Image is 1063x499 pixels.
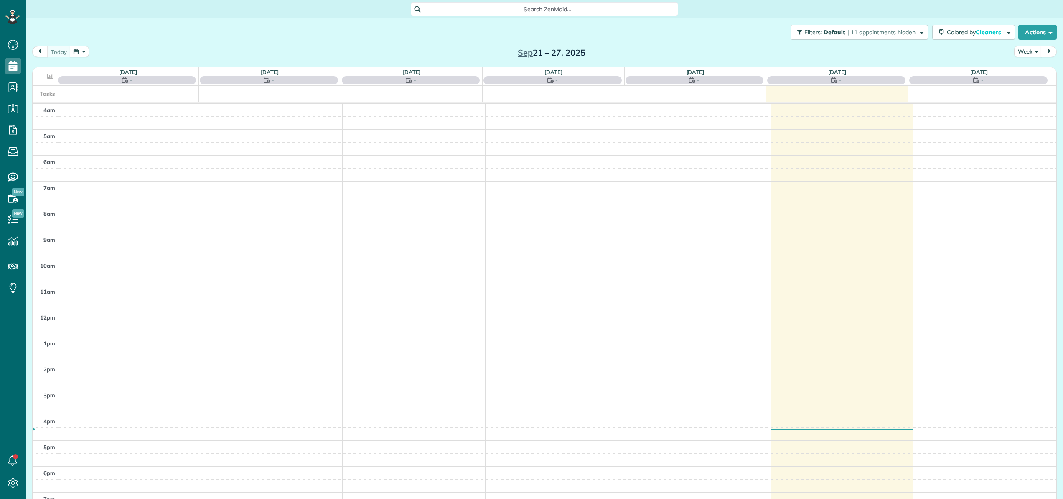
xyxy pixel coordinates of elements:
button: Week [1014,46,1042,57]
span: - [555,76,558,84]
span: Tasks [40,90,55,97]
span: Colored by [947,28,1004,36]
span: 8am [43,210,55,217]
span: - [130,76,132,84]
a: [DATE] [687,69,704,75]
span: - [839,76,842,84]
span: - [414,76,416,84]
button: Filters: Default | 11 appointments hidden [791,25,928,40]
span: 3pm [43,392,55,399]
a: [DATE] [970,69,988,75]
a: [DATE] [544,69,562,75]
span: 2pm [43,366,55,373]
span: Sep [518,47,533,58]
span: New [12,209,24,218]
a: [DATE] [403,69,421,75]
span: 10am [40,262,55,269]
a: [DATE] [261,69,279,75]
a: Filters: Default | 11 appointments hidden [786,25,928,40]
span: - [272,76,274,84]
button: prev [32,46,48,57]
span: 12pm [40,314,55,321]
span: 1pm [43,340,55,347]
span: New [12,188,24,196]
span: 4am [43,107,55,113]
span: | 11 appointments hidden [847,28,916,36]
span: - [697,76,699,84]
span: Default [824,28,846,36]
span: - [981,76,984,84]
span: 6am [43,159,55,165]
button: Colored byCleaners [932,25,1015,40]
span: Filters: [804,28,822,36]
span: 11am [40,288,55,295]
span: 4pm [43,418,55,425]
span: Cleaners [976,28,1002,36]
span: 6pm [43,470,55,476]
a: [DATE] [119,69,137,75]
h2: 21 – 27, 2025 [499,48,604,57]
span: 5pm [43,444,55,450]
span: 5am [43,133,55,139]
span: 7am [43,184,55,191]
button: next [1041,46,1057,57]
a: [DATE] [828,69,846,75]
button: today [47,46,71,57]
span: 9am [43,236,55,243]
button: Actions [1018,25,1057,40]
